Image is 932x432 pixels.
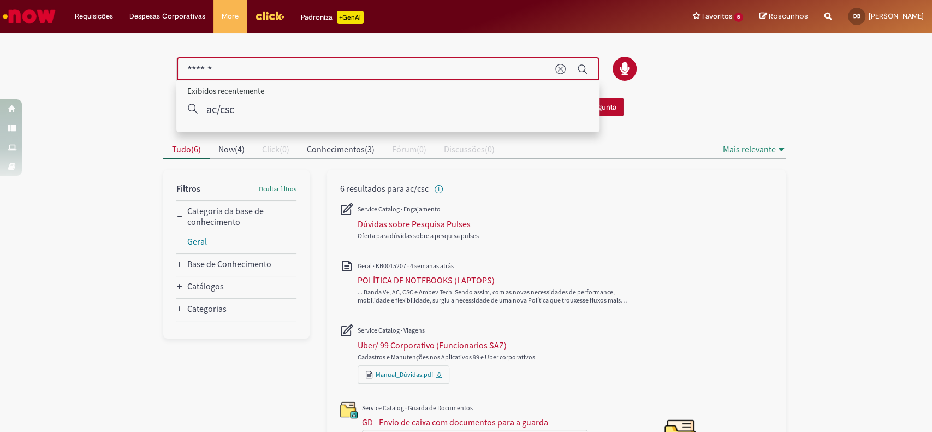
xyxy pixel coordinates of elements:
img: ServiceNow [1,5,57,27]
span: More [222,11,239,22]
span: Favoritos [702,11,732,22]
span: DB [853,13,860,20]
p: +GenAi [337,11,364,24]
span: Requisições [75,11,113,22]
span: Rascunhos [769,11,808,21]
span: 5 [734,13,743,22]
img: click_logo_yellow_360x200.png [255,8,284,24]
span: [PERSON_NAME] [869,11,924,21]
a: Rascunhos [759,11,808,22]
span: Despesas Corporativas [129,11,205,22]
div: Padroniza [301,11,364,24]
